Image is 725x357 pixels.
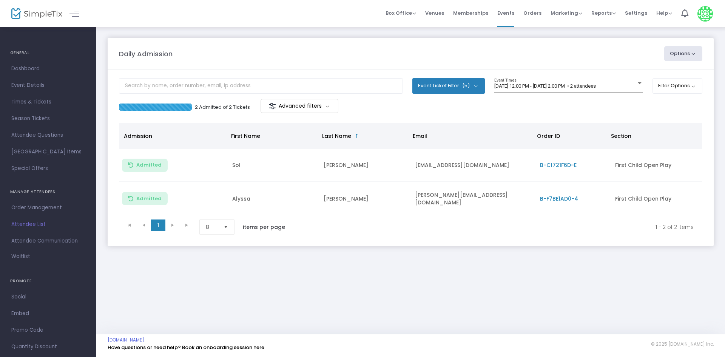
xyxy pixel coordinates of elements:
span: B-F7BE1AD0-4 [540,195,578,202]
span: Times & Tickets [11,97,85,107]
button: Options [664,46,703,61]
button: Admitted [122,192,168,205]
h4: PROMOTE [10,274,86,289]
td: First Child Open Play [611,182,702,216]
span: B-C1721F6D-E [540,161,577,169]
span: First Name [231,132,260,140]
span: [GEOGRAPHIC_DATA] Items [11,147,85,157]
span: Admitted [136,196,162,202]
span: Event Details [11,80,85,90]
span: Venues [425,3,444,23]
span: Reports [591,9,616,17]
h4: GENERAL [10,45,86,60]
span: Social [11,292,85,302]
span: Order Management [11,203,85,213]
span: Section [611,132,631,140]
span: Quantity Discount [11,342,85,352]
span: Admitted [136,162,162,168]
button: Event Ticket Filter(5) [412,78,485,93]
span: Last Name [322,132,351,140]
span: Events [497,3,514,23]
input: Search by name, order number, email, ip address [119,78,403,94]
span: Order ID [537,132,560,140]
td: [EMAIL_ADDRESS][DOMAIN_NAME] [410,149,535,182]
span: Orders [523,3,541,23]
td: First Child Open Play [611,149,702,182]
span: Box Office [386,9,416,17]
span: Promo Code [11,325,85,335]
span: Attendee Questions [11,130,85,140]
td: [PERSON_NAME] [319,182,410,216]
a: Have questions or need help? Book an onboarding session here [108,344,264,351]
m-panel-title: Daily Admission [119,49,173,59]
span: Season Tickets [11,114,85,124]
img: filter [268,102,276,110]
span: Admission [124,132,152,140]
span: Sortable [354,133,360,139]
span: Settings [625,3,647,23]
span: (5) [462,83,470,89]
span: © 2025 [DOMAIN_NAME] Inc. [651,341,714,347]
span: Marketing [551,9,582,17]
h4: MANAGE ATTENDEES [10,184,86,199]
m-button: Advanced filters [261,99,339,113]
span: Page 1 [151,219,165,231]
label: items per page [243,223,285,231]
span: 8 [206,223,217,231]
td: Alyssa [228,182,319,216]
td: [PERSON_NAME] [319,149,410,182]
span: Attendee Communication [11,236,85,246]
span: Memberships [453,3,488,23]
div: Data table [119,123,702,216]
kendo-pager-info: 1 - 2 of 2 items [301,219,694,235]
span: Special Offers [11,164,85,173]
span: Attendee List [11,219,85,229]
span: Help [656,9,672,17]
button: Filter Options [652,78,703,93]
span: Email [413,132,427,140]
p: 2 Admitted of 2 Tickets [195,104,250,111]
span: Embed [11,309,85,318]
span: [DATE] 12:00 PM - [DATE] 2:00 PM • 2 attendees [494,83,596,89]
span: Waitlist [11,253,30,260]
button: Select [221,220,231,234]
span: Dashboard [11,64,85,74]
td: [PERSON_NAME][EMAIL_ADDRESS][DOMAIN_NAME] [410,182,535,216]
button: Admitted [122,159,168,172]
td: Sol [228,149,319,182]
a: [DOMAIN_NAME] [108,337,144,343]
